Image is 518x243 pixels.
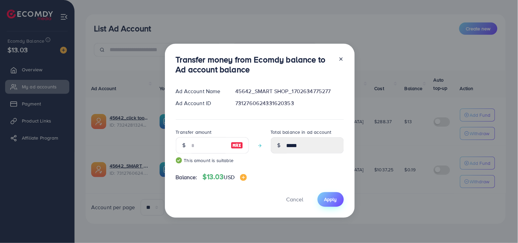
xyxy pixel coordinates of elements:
[278,192,312,207] button: Cancel
[286,196,304,203] span: Cancel
[318,192,344,207] button: Apply
[271,129,332,135] label: Total balance in ad account
[176,129,212,135] label: Transfer amount
[240,174,247,181] img: image
[170,87,230,95] div: Ad Account Name
[176,157,249,164] small: This amount is suitable
[230,99,349,107] div: 7312760624331620353
[324,196,337,203] span: Apply
[230,87,349,95] div: 45642_SMART SHOP_1702634775277
[224,173,235,181] span: USD
[176,55,333,74] h3: Transfer money from Ecomdy balance to Ad account balance
[231,141,243,149] img: image
[176,173,197,181] span: Balance:
[170,99,230,107] div: Ad Account ID
[176,157,182,163] img: guide
[203,173,247,181] h4: $13.03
